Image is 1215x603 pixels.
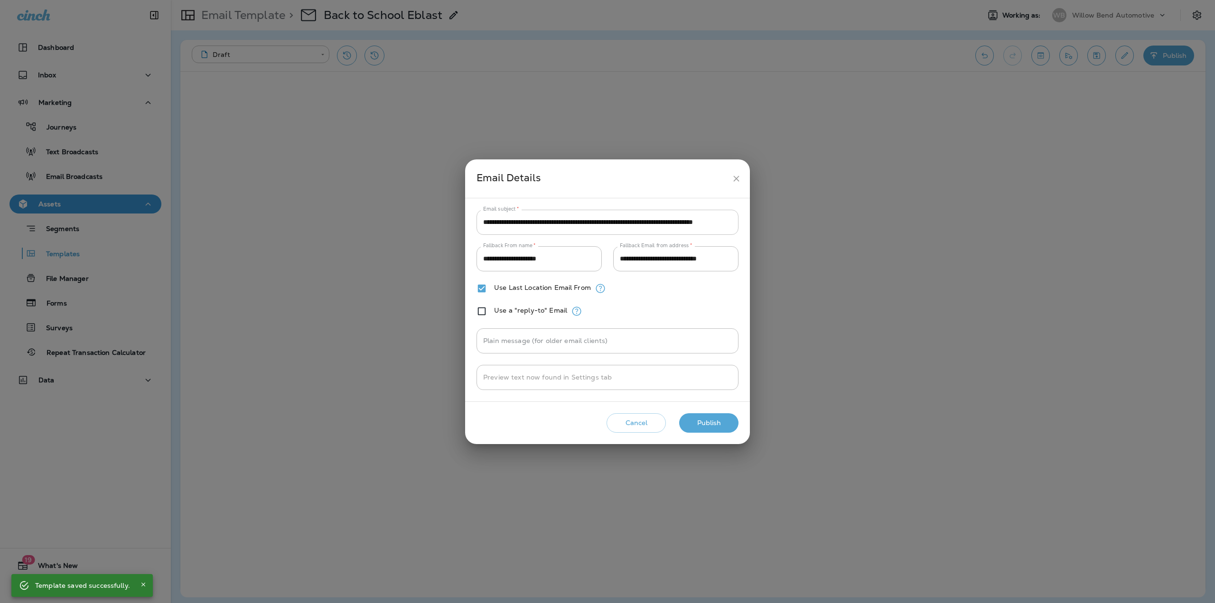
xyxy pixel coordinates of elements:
[679,413,738,433] button: Publish
[607,413,666,433] button: Cancel
[494,284,591,291] label: Use Last Location Email From
[35,577,130,594] div: Template saved successfully.
[477,170,728,187] div: Email Details
[483,205,519,213] label: Email subject
[728,170,745,187] button: close
[494,306,567,314] label: Use a "reply-to" Email
[620,242,692,249] label: Fallback Email from address
[483,242,536,249] label: Fallback From name
[138,579,149,590] button: Close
